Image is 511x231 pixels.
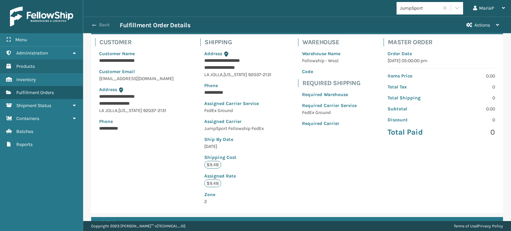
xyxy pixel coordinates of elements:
p: 0 [445,116,495,123]
p: Copyright 2023 [PERSON_NAME]™ v [TECHNICAL_ID] [91,221,185,231]
a: Privacy Policy [478,224,503,228]
span: Address [204,51,222,57]
h4: Master Order [388,38,499,46]
h4: Shipping [205,38,275,46]
p: Required Warehouse [302,91,357,98]
p: JumpSport Fellowship FedEx [204,125,271,132]
span: Fulfillment Orders [16,90,54,95]
div: | [454,221,503,231]
p: Customer Name [99,50,174,57]
span: Administration [16,50,48,56]
span: [US_STATE] [118,108,142,113]
p: Ship By Date [204,136,271,143]
p: 0 [445,127,495,137]
p: Phone [204,82,271,89]
img: logo [10,7,73,27]
p: Items Price [388,72,437,79]
p: Assigned Carrier Service [204,100,271,107]
p: Required Carrier [302,120,357,127]
span: LA JOLLA [99,108,117,113]
p: 0.00 [445,105,495,112]
span: [US_STATE] [224,72,247,77]
span: , [117,108,118,113]
span: Containers [16,116,39,121]
h3: Fulfillment Order Details [120,21,190,29]
p: Fellowship - West [302,57,357,64]
button: Back [89,22,120,28]
span: Shipment Status [16,103,51,108]
p: Code [302,68,357,75]
p: Total Paid [388,127,437,137]
p: $9.48 [204,179,221,187]
p: 0 [445,83,495,90]
span: Menu [15,37,27,43]
p: Required Carrier Service [302,102,357,109]
p: Shipping Cost [204,154,271,161]
p: Order Date [388,50,495,57]
p: FedEx Ground [302,109,357,116]
span: LA JOLLA [204,72,223,77]
p: Zone [204,191,271,198]
p: Total Tax [388,83,437,90]
span: , [223,72,224,77]
p: 0.00 [445,72,495,79]
span: Actions [474,22,490,28]
span: Reports [16,142,33,147]
p: Customer Email [99,68,174,75]
p: Subtotal [388,105,437,112]
p: Discount [388,116,437,123]
p: FedEx Ground [204,107,271,114]
span: Products [16,63,35,69]
button: Actions [460,17,505,33]
span: Inventory [16,77,36,82]
p: 0 [445,94,495,101]
p: Assigned Rate [204,173,271,179]
h4: Warehouse [302,38,361,46]
span: 2 [204,191,271,204]
p: Warehouse Name [302,50,357,57]
span: 92037-2131 [248,72,271,77]
p: [DATE] [204,143,271,150]
div: JumpSport [400,5,439,12]
h4: Customer [99,38,178,46]
span: Address [99,87,117,92]
p: Phone [99,118,174,125]
span: Batches [16,129,33,134]
p: [DATE] 05:00:00 pm [388,57,495,64]
h4: Required Shipping [302,79,361,87]
span: 92037-2131 [143,108,166,113]
p: [EMAIL_ADDRESS][DOMAIN_NAME] [99,75,174,82]
p: $9.48 [204,161,221,169]
h4: Labels [91,217,503,229]
a: Terms of Use [454,224,477,228]
p: Total Shipping [388,94,437,101]
p: Assigned Carrier [204,118,271,125]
